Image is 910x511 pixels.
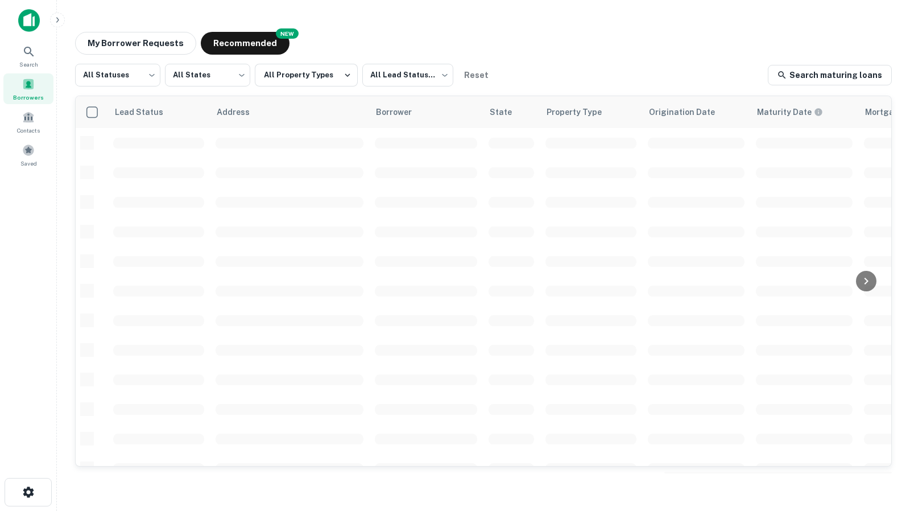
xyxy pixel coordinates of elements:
span: Origination Date [649,105,730,119]
button: My Borrower Requests [75,32,196,55]
span: Search [19,60,38,69]
div: NEW [276,28,299,39]
div: All States [165,60,250,90]
button: Reset [458,64,494,86]
div: All Statuses [75,60,160,90]
a: Borrowers [3,73,53,104]
th: State [483,96,540,128]
span: State [490,105,527,119]
th: Maturity dates displayed may be estimated. Please contact the lender for the most accurate maturi... [750,96,858,128]
span: Property Type [547,105,617,119]
span: Borrower [376,105,427,119]
a: Contacts [3,106,53,137]
a: Search [3,40,53,71]
span: Lead Status [114,105,178,119]
a: Saved [3,139,53,170]
span: Borrowers [13,93,44,102]
button: Recommended [201,32,289,55]
img: capitalize-icon.png [18,9,40,32]
th: Property Type [540,96,642,128]
th: Origination Date [642,96,750,128]
th: Borrower [369,96,483,128]
span: Contacts [17,126,40,135]
th: Address [210,96,369,128]
a: Search maturing loans [768,65,892,85]
span: Address [217,105,264,119]
button: All Property Types [255,64,358,86]
h6: Maturity Date [757,106,812,118]
span: Maturity dates displayed may be estimated. Please contact the lender for the most accurate maturi... [757,106,838,118]
iframe: Chat Widget [853,420,910,475]
th: Lead Status [107,96,210,128]
div: Maturity dates displayed may be estimated. Please contact the lender for the most accurate maturi... [757,106,823,118]
div: All Lead Statuses [362,60,453,90]
span: Saved [20,159,37,168]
